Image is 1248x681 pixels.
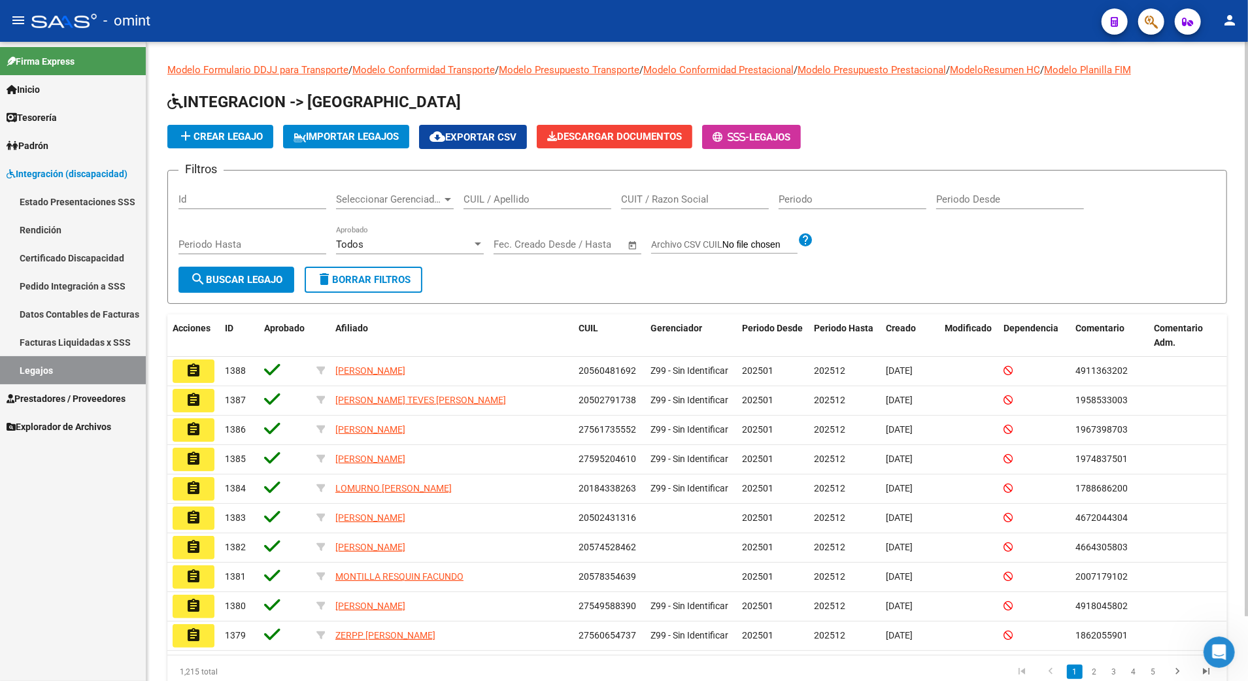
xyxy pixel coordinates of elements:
span: Z99 - Sin Identificar [650,424,728,435]
a: 4 [1126,665,1141,679]
span: [PERSON_NAME] [335,424,405,435]
span: 202512 [814,601,845,611]
span: 1379 [225,630,246,640]
span: Tesorería [7,110,57,125]
span: Comentario [1075,323,1124,333]
a: 2 [1087,665,1102,679]
span: INTEGRACION -> [GEOGRAPHIC_DATA] [167,93,461,111]
datatable-header-cell: Gerenciador [645,314,737,357]
mat-icon: delete [316,271,332,287]
span: 202501 [742,571,773,582]
span: Integración (discapacidad) [7,167,127,181]
span: [DATE] [886,395,913,405]
span: 1967398703 [1075,424,1128,435]
span: [DATE] [886,483,913,493]
span: 4664305803 [1075,542,1128,552]
span: Todos [336,239,363,250]
span: [DATE] [886,454,913,464]
span: 1958533003 [1075,395,1128,405]
span: Z99 - Sin Identificar [650,630,728,640]
span: 202512 [814,571,845,582]
span: 1380 [225,601,246,611]
span: 202501 [742,483,773,493]
a: Modelo Formulario DDJJ para Transporte [167,64,348,76]
mat-icon: assignment [186,363,201,378]
span: 202501 [742,542,773,552]
span: 202512 [814,395,845,405]
mat-icon: cloud_download [430,129,445,144]
span: LOMURNO [PERSON_NAME] [335,483,452,493]
span: Exportar CSV [430,131,516,143]
a: go to previous page [1038,665,1063,679]
span: [PERSON_NAME] [335,512,405,523]
span: Prestadores / Proveedores [7,391,126,406]
span: 1387 [225,395,246,405]
span: 20578354639 [579,571,636,582]
a: 1 [1067,665,1083,679]
span: Seleccionar Gerenciador [336,193,442,205]
span: [PERSON_NAME] [335,542,405,552]
mat-icon: assignment [186,569,201,584]
span: - omint [103,7,150,35]
button: Exportar CSV [419,125,527,149]
span: 20184338263 [579,483,636,493]
button: Open calendar [626,238,641,253]
mat-icon: menu [10,12,26,28]
a: 5 [1145,665,1161,679]
datatable-header-cell: Aprobado [259,314,311,357]
button: Crear Legajo [167,125,273,148]
mat-icon: assignment [186,480,201,496]
a: Modelo Conformidad Prestacional [643,64,794,76]
span: Archivo CSV CUIL [651,239,722,250]
span: Aprobado [264,323,305,333]
span: 1862055901 [1075,630,1128,640]
a: 3 [1106,665,1122,679]
datatable-header-cell: Creado [881,314,939,357]
datatable-header-cell: ID [220,314,259,357]
span: Afiliado [335,323,368,333]
span: Z99 - Sin Identificar [650,395,728,405]
span: 1788686200 [1075,483,1128,493]
span: Z99 - Sin Identificar [650,483,728,493]
a: ModeloResumen HC [950,64,1040,76]
span: Modificado [945,323,992,333]
span: Periodo Desde [742,323,803,333]
span: 27560654737 [579,630,636,640]
mat-icon: assignment [186,451,201,467]
datatable-header-cell: Modificado [939,314,998,357]
span: Comentario Adm. [1154,323,1203,348]
datatable-header-cell: Comentario [1070,314,1149,357]
mat-icon: assignment [186,392,201,408]
span: 2007179102 [1075,571,1128,582]
span: Legajos [749,131,790,143]
span: [DATE] [886,630,913,640]
datatable-header-cell: CUIL [573,314,645,357]
span: [DATE] [886,601,913,611]
button: Buscar Legajo [178,267,294,293]
span: 202512 [814,454,845,464]
span: Firma Express [7,54,75,69]
span: Z99 - Sin Identificar [650,365,728,376]
span: Acciones [173,323,211,333]
button: Descargar Documentos [537,125,692,148]
span: 202512 [814,424,845,435]
span: 20502431316 [579,512,636,523]
span: 1385 [225,454,246,464]
datatable-header-cell: Dependencia [998,314,1070,357]
a: Modelo Conformidad Transporte [352,64,495,76]
span: 1974837501 [1075,454,1128,464]
span: 202501 [742,424,773,435]
span: Periodo Hasta [814,323,873,333]
mat-icon: assignment [186,422,201,437]
button: -Legajos [702,125,801,149]
span: - [713,131,749,143]
span: 202501 [742,365,773,376]
span: Z99 - Sin Identificar [650,601,728,611]
iframe: Intercom live chat [1204,637,1235,668]
span: 27561735552 [579,424,636,435]
a: Modelo Planilla FIM [1044,64,1131,76]
span: 202501 [742,395,773,405]
span: Creado [886,323,916,333]
span: 20560481692 [579,365,636,376]
span: [DATE] [886,365,913,376]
